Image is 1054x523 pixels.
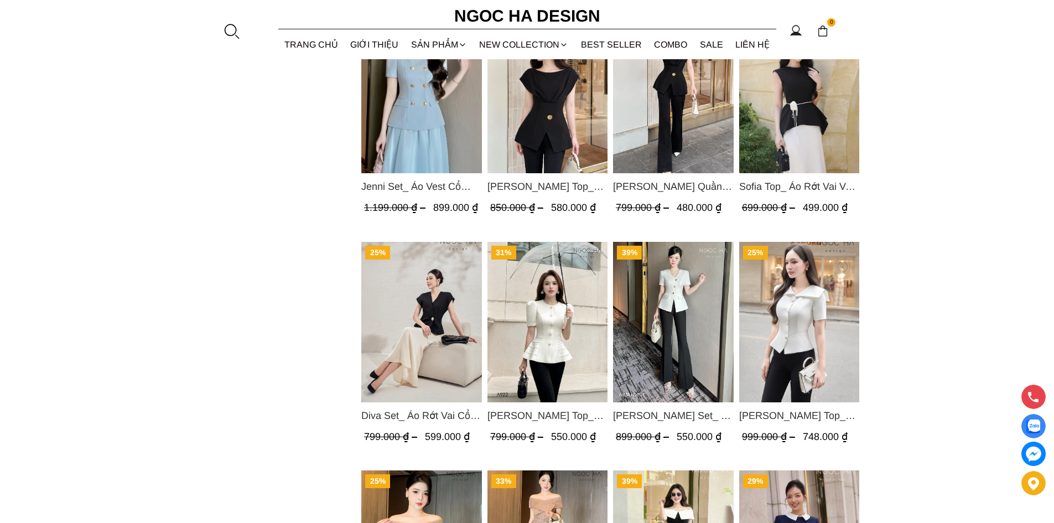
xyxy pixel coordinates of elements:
a: Link to Amy Set_ Áo Vạt Chéo Đính 3 Cúc, Quần Suông Ống Loe A934+Q007 [613,408,734,423]
a: LIÊN HỆ [729,30,776,59]
span: 899.000 ₫ [616,431,672,442]
span: 550.000 ₫ [551,431,595,442]
img: Amy Set_ Áo Vạt Chéo Đính 3 Cúc, Quần Suông Ống Loe A934+Q007 [613,242,734,402]
a: Product image - Ellie Top_ Áo Cổ Tròn Tùng May Gân Nổi Màu Kem A922 [487,242,608,402]
span: 999.000 ₫ [741,431,797,442]
span: 0 [827,18,836,27]
img: Jenny Top_ Áo Mix Tơ Thân Bổ Mảnh Vạt Chéo Màu Đen A1057 [487,13,608,173]
span: 799.000 ₫ [490,431,546,442]
a: Product image - Sofia Top_ Áo Rớt Vai Vạt Rủ Màu Đỏ A428 [739,13,859,173]
span: 480.000 ₫ [677,202,721,213]
img: Display image [1026,420,1040,433]
a: Link to Fiona Top_ Áo Vest Cách Điệu Cổ Ngang Vạt Chéo Tay Cộc Màu Trắng A936 [739,408,859,423]
img: Ellie Top_ Áo Cổ Tròn Tùng May Gân Nổi Màu Kem A922 [487,242,608,402]
span: Diva Set_ Áo Rớt Vai Cổ V, Chân Váy Lụa Đuôi Cá A1078+CV134 [361,408,482,423]
span: 748.000 ₫ [802,431,847,442]
a: Link to Diva Set_ Áo Rớt Vai Cổ V, Chân Váy Lụa Đuôi Cá A1078+CV134 [361,408,482,423]
span: 699.000 ₫ [741,202,797,213]
img: Fiona Top_ Áo Vest Cách Điệu Cổ Ngang Vạt Chéo Tay Cộc Màu Trắng A936 [739,242,859,402]
span: 850.000 ₫ [490,202,546,213]
span: Jenni Set_ Áo Vest Cổ Tròn Đính Cúc, Chân Váy Tơ Màu Xanh A1051+CV132 [361,179,482,194]
a: messenger [1021,442,1046,466]
span: [PERSON_NAME] Top_ Áo Mix Tơ Thân Bổ Mảnh Vạt Chéo Màu Đen A1057 [487,179,608,194]
a: Combo [648,30,694,59]
a: GIỚI THIỆU [344,30,405,59]
a: Product image - Jenni Set_ Áo Vest Cổ Tròn Đính Cúc, Chân Váy Tơ Màu Xanh A1051+CV132 [361,13,482,173]
span: 599.000 ₫ [425,431,470,442]
span: [PERSON_NAME] Top_ Áo Vest Cách Điệu Cổ Ngang Vạt Chéo Tay Cộc Màu Trắng A936 [739,408,859,423]
span: [PERSON_NAME] Set_ Áo Vạt Chéo Đính 3 Cúc, Quần Suông Ống Loe A934+Q007 [613,408,734,423]
a: Ngoc Ha Design [444,3,610,29]
span: 1.199.000 ₫ [364,202,428,213]
a: Link to Sofia Top_ Áo Rớt Vai Vạt Rủ Màu Đỏ A428 [739,179,859,194]
a: Product image - Fiona Top_ Áo Vest Cách Điệu Cổ Ngang Vạt Chéo Tay Cộc Màu Trắng A936 [739,242,859,402]
a: BEST SELLER [575,30,648,59]
a: SALE [694,30,730,59]
a: Display image [1021,414,1046,438]
div: SẢN PHẨM [405,30,474,59]
span: 799.000 ₫ [616,202,672,213]
img: Sofia Top_ Áo Rớt Vai Vạt Rủ Màu Đỏ A428 [739,13,859,173]
a: Link to Jenny Pants_ Quần Loe Dài Có Cạp Màu Đen Q061 [613,179,734,194]
a: Link to Jenni Set_ Áo Vest Cổ Tròn Đính Cúc, Chân Váy Tơ Màu Xanh A1051+CV132 [361,179,482,194]
a: Product image - Jenny Pants_ Quần Loe Dài Có Cạp Màu Đen Q061 [613,13,734,173]
a: TRANG CHỦ [278,30,345,59]
span: [PERSON_NAME] Top_ Áo Cổ Tròn Tùng May Gân Nổi Màu Kem A922 [487,408,608,423]
img: Jenny Pants_ Quần Loe Dài Có Cạp Màu Đen Q061 [613,13,734,173]
span: 550.000 ₫ [677,431,721,442]
a: Link to Ellie Top_ Áo Cổ Tròn Tùng May Gân Nổi Màu Kem A922 [487,408,608,423]
span: Sofia Top_ Áo Rớt Vai Vạt Rủ Màu Đỏ A428 [739,179,859,194]
span: 580.000 ₫ [551,202,595,213]
img: Jenni Set_ Áo Vest Cổ Tròn Đính Cúc, Chân Váy Tơ Màu Xanh A1051+CV132 [361,13,482,173]
a: Product image - Jenny Top_ Áo Mix Tơ Thân Bổ Mảnh Vạt Chéo Màu Đen A1057 [487,13,608,173]
span: 499.000 ₫ [802,202,847,213]
span: [PERSON_NAME] Quần Loe Dài Có Cạp Màu Đen Q061 [613,179,734,194]
span: 799.000 ₫ [364,431,420,442]
img: img-CART-ICON-ksit0nf1 [817,25,829,37]
a: Product image - Amy Set_ Áo Vạt Chéo Đính 3 Cúc, Quần Suông Ống Loe A934+Q007 [613,242,734,402]
a: Link to Jenny Top_ Áo Mix Tơ Thân Bổ Mảnh Vạt Chéo Màu Đen A1057 [487,179,608,194]
img: Diva Set_ Áo Rớt Vai Cổ V, Chân Váy Lụa Đuôi Cá A1078+CV134 [361,242,482,402]
span: 899.000 ₫ [433,202,478,213]
a: Product image - Diva Set_ Áo Rớt Vai Cổ V, Chân Váy Lụa Đuôi Cá A1078+CV134 [361,242,482,402]
a: NEW COLLECTION [473,30,575,59]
